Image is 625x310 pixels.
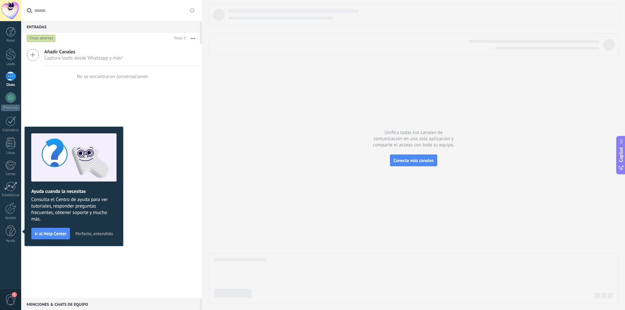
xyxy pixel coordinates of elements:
[21,298,200,310] div: Menciones & Chats de equipo
[27,34,56,42] div: Chats abiertos
[31,196,117,222] span: Consulta el Centro de ayuda para ver tutoriales, responder preguntas frecuentes, obtener soporte ...
[1,172,20,176] div: Correo
[72,229,116,238] button: Perfecto, entendido
[1,193,20,197] div: Estadísticas
[1,83,20,87] div: Chats
[31,228,70,239] button: Ir al Help Center
[394,157,434,163] span: Conecta más canales
[75,231,113,236] span: Perfecto, entendido
[1,216,20,220] div: Ajustes
[1,105,20,111] div: WhatsApp
[390,155,437,166] button: Conecta más canales
[186,33,200,44] button: Más
[171,35,186,42] div: Total: 0
[618,147,624,162] span: Copilot
[1,39,20,43] div: Panel
[21,21,200,33] div: Entradas
[35,231,66,236] span: Ir al Help Center
[44,55,123,61] span: Captura leads desde Whatsapp y más!
[1,128,20,132] div: Calendario
[44,49,123,55] span: Añadir Canales
[1,62,20,66] div: Leads
[31,188,117,195] h2: Ayuda cuando la necesitas
[77,74,148,80] div: No se encontraron conversaciones
[12,292,17,297] span: 1
[1,151,20,155] div: Listas
[1,239,20,243] div: Ayuda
